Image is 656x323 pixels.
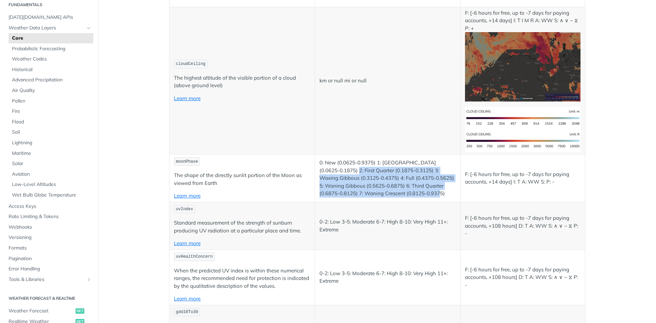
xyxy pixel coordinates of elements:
[5,212,93,222] a: Rate Limiting & Tokens
[9,75,93,85] a: Advanced Precipitation
[9,308,74,314] span: Weather Forecast
[465,266,580,289] p: F: [-6 hours for free, up to -7 days for paying accounts, +108 hours] D: T A: WW S: ∧ ∨ ~ ⧖ P: -
[9,54,93,64] a: Weather Codes
[9,234,92,241] span: Versioning
[5,243,93,253] a: Formats
[86,25,92,31] button: Hide subpages for Weather Data Layers
[12,160,92,167] span: Solar
[9,138,93,148] a: Lightning
[5,274,93,285] a: Tools & LibrariesShow subpages for Tools & Libraries
[174,95,201,102] a: Learn more
[12,45,92,52] span: Probabilistic Forecasting
[9,33,93,43] a: Core
[86,277,92,282] button: Show subpages for Tools & Libraries
[12,56,92,63] span: Weather Codes
[12,108,92,115] span: Fire
[9,190,93,200] a: Wet Bulb Globe Temperature
[9,276,84,283] span: Tools & Libraries
[5,232,93,243] a: Versioning
[174,295,201,302] a: Learn more
[12,98,92,105] span: Pollen
[12,119,92,125] span: Flood
[5,306,93,316] a: Weather Forecastget
[9,117,93,127] a: Flood
[9,85,93,96] a: Air Quality
[465,137,580,144] span: Expand image
[9,44,93,54] a: Probabilistic Forecasting
[12,192,92,199] span: Wet Bulb Globe Temperature
[9,266,92,272] span: Error Handling
[9,213,92,220] span: Rate Limiting & Tokens
[12,35,92,42] span: Core
[5,23,93,33] a: Weather Data LayersHide subpages for Weather Data Layers
[9,159,93,169] a: Solar
[9,148,93,159] a: Maritime
[12,77,92,83] span: Advanced Precipitation
[5,2,93,8] h2: Fundamentals
[465,214,580,238] p: F: [-6 hours for free, up to -7 days for paying accounts, +108 hours] D: T A: WW S: ∧ ∨ ~ ⧖ P: -
[12,87,92,94] span: Air Quality
[319,77,456,85] p: km or null mi or null
[9,127,93,137] a: Soil
[465,9,580,102] p: F: [-6 hours for free, up to -7 days for paying accounts, +14 days] I: T I M R A: WW S: ∧ ∨ ~ ⧖ P: +
[465,171,580,186] p: F: [-6 hours for free, up to -7 days for paying accounts, +14 days] I: T A: WW S: P: -
[12,150,92,157] span: Maritime
[9,224,92,231] span: Webhooks
[176,207,193,212] span: uvIndex
[9,65,93,75] a: Historical
[9,169,93,179] a: Aviation
[174,172,310,187] p: The shape of the directly sunlit portion of the Moon as viewed from Earth
[5,222,93,232] a: Webhooks
[9,106,93,117] a: Fire
[176,254,213,259] span: uvHealthConcern
[176,62,205,66] span: cloudCeiling
[9,96,93,106] a: Pollen
[12,171,92,178] span: Aviation
[174,219,310,234] p: Standard measurement of the strength of sunburn producing UV radiation at a particular place and ...
[319,159,456,198] p: 0: New (0.0625-0.9375) 1: [GEOGRAPHIC_DATA] (0.0625-0.1875) 2: First Quarter (0.1875-0.3125) 3: W...
[9,203,92,210] span: Access Keys
[5,12,93,23] a: [DATE][DOMAIN_NAME] APIs
[5,295,93,301] h2: Weather Forecast & realtime
[12,66,92,73] span: Historical
[176,159,198,164] span: moonPhase
[319,270,456,285] p: 0-2: Low 3-5: Moderate 6-7: High 8-10: Very High 11+: Extreme
[12,139,92,146] span: Lightning
[76,308,84,314] span: get
[174,267,310,290] p: When the predicted UV index is within these numerical ranges, the recommended need for protection...
[174,240,201,246] a: Learn more
[9,179,93,190] a: Low-Level Altitudes
[174,74,310,90] p: The highest altitude of the visible portion of a cloud (above ground level)
[319,218,456,233] p: 0-2: Low 3-5: Moderate 6-7: High 8-10: Very High 11+: Extreme
[9,25,84,31] span: Weather Data Layers
[5,254,93,264] a: Pagination
[9,255,92,262] span: Pagination
[174,192,201,199] a: Learn more
[465,63,580,69] span: Expand image
[12,129,92,136] span: Soil
[5,264,93,274] a: Error Handling
[5,201,93,212] a: Access Keys
[176,310,198,314] span: gdd10To30
[9,245,92,252] span: Formats
[9,14,92,21] span: [DATE][DOMAIN_NAME] APIs
[465,114,580,121] span: Expand image
[12,181,92,188] span: Low-Level Altitudes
